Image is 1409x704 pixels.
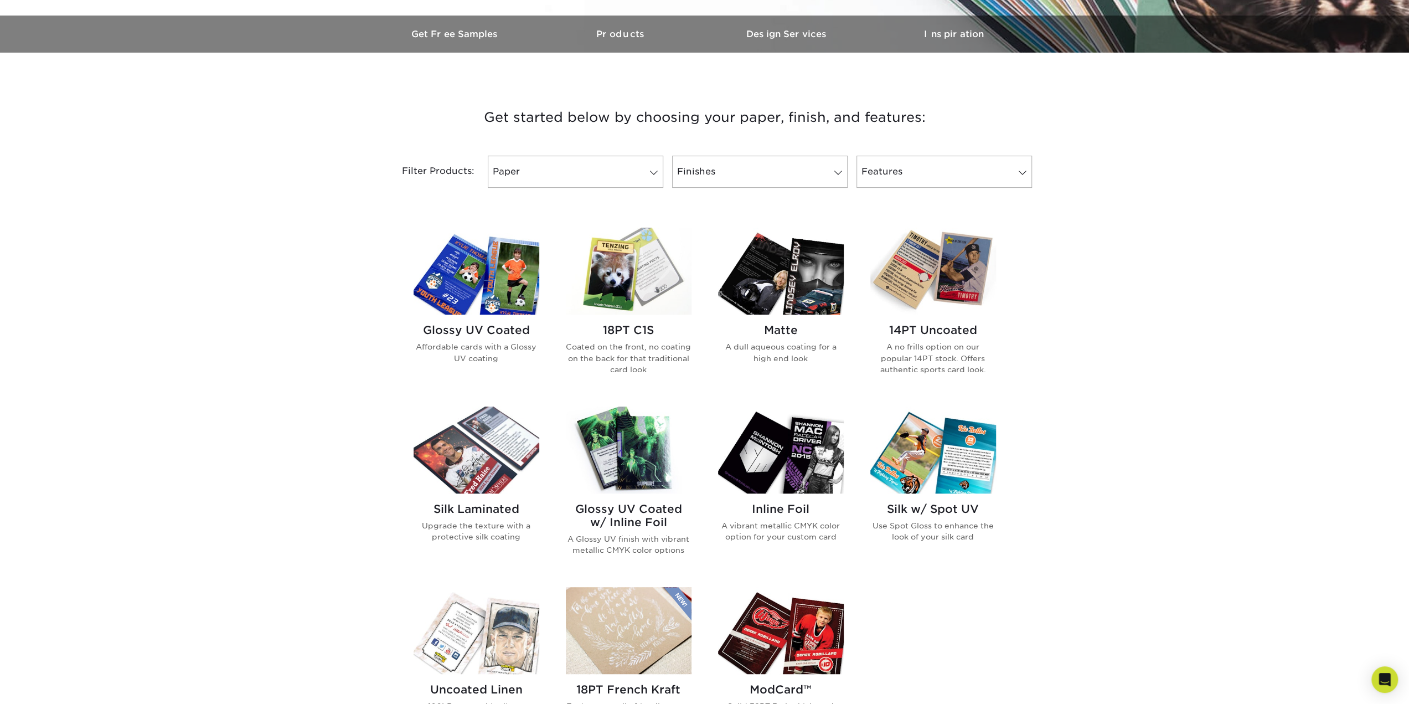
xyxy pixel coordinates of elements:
[870,520,996,543] p: Use Spot Gloss to enhance the look of your silk card
[718,587,844,674] img: ModCard™ Trading Cards
[718,228,844,315] img: Matte Trading Cards
[566,683,691,696] h2: 18PT French Kraft
[566,228,691,315] img: 18PT C1S Trading Cards
[705,29,871,39] h3: Design Services
[414,587,539,674] img: Uncoated Linen Trading Cards
[870,341,996,375] p: A no frills option on our popular 14PT stock. Offers authentic sports card look.
[566,407,691,574] a: Glossy UV Coated w/ Inline Foil Trading Cards Glossy UV Coated w/ Inline Foil A Glossy UV finish ...
[870,407,996,494] img: Silk w/ Spot UV Trading Cards
[414,683,539,696] h2: Uncoated Linen
[705,16,871,53] a: Design Services
[672,156,848,188] a: Finishes
[870,502,996,516] h2: Silk w/ Spot UV
[381,93,1029,142] h3: Get started below by choosing your paper, finish, and features:
[718,341,844,364] p: A dull aqueous coating for a high end look
[664,587,691,620] img: New Product
[718,323,844,337] h2: Matte
[566,323,691,337] h2: 18PT C1S
[566,533,691,556] p: A Glossy UV finish with vibrant metallic CMYK color options
[871,16,1037,53] a: Inspiration
[414,228,539,315] img: Glossy UV Coated Trading Cards
[870,228,996,393] a: 14PT Uncoated Trading Cards 14PT Uncoated A no frills option on our popular 14PT stock. Offers au...
[414,341,539,364] p: Affordable cards with a Glossy UV coating
[718,407,844,574] a: Inline Foil Trading Cards Inline Foil A vibrant metallic CMYK color option for your custom card
[373,16,539,53] a: Get Free Samples
[718,407,844,494] img: Inline Foil Trading Cards
[373,29,539,39] h3: Get Free Samples
[718,502,844,516] h2: Inline Foil
[539,29,705,39] h3: Products
[871,29,1037,39] h3: Inspiration
[414,407,539,574] a: Silk Laminated Trading Cards Silk Laminated Upgrade the texture with a protective silk coating
[718,520,844,543] p: A vibrant metallic CMYK color option for your custom card
[488,156,663,188] a: Paper
[718,228,844,393] a: Matte Trading Cards Matte A dull aqueous coating for a high end look
[1371,666,1398,693] div: Open Intercom Messenger
[539,16,705,53] a: Products
[870,407,996,574] a: Silk w/ Spot UV Trading Cards Silk w/ Spot UV Use Spot Gloss to enhance the look of your silk card
[718,683,844,696] h2: ModCard™
[414,502,539,516] h2: Silk Laminated
[856,156,1032,188] a: Features
[414,520,539,543] p: Upgrade the texture with a protective silk coating
[566,587,691,674] img: 18PT French Kraft Trading Cards
[870,323,996,337] h2: 14PT Uncoated
[566,502,691,529] h2: Glossy UV Coated w/ Inline Foil
[566,407,691,494] img: Glossy UV Coated w/ Inline Foil Trading Cards
[566,341,691,375] p: Coated on the front, no coating on the back for that traditional card look
[414,323,539,337] h2: Glossy UV Coated
[870,228,996,315] img: 14PT Uncoated Trading Cards
[414,407,539,494] img: Silk Laminated Trading Cards
[373,156,483,188] div: Filter Products:
[414,228,539,393] a: Glossy UV Coated Trading Cards Glossy UV Coated Affordable cards with a Glossy UV coating
[566,228,691,393] a: 18PT C1S Trading Cards 18PT C1S Coated on the front, no coating on the back for that traditional ...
